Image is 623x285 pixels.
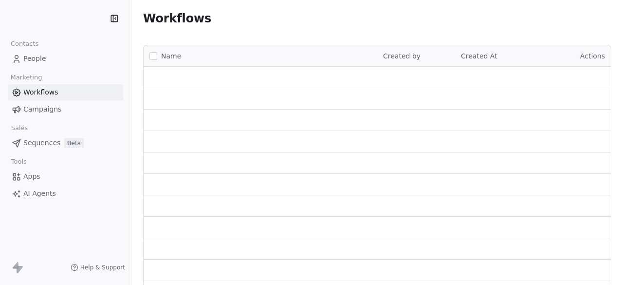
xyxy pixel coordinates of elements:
span: Beta [64,138,84,148]
a: People [8,51,123,67]
span: Marketing [6,70,46,85]
span: Tools [7,154,31,169]
span: Sales [7,121,32,135]
span: Actions [580,52,605,60]
span: People [23,54,46,64]
span: Workflows [143,12,211,25]
span: Name [161,51,181,61]
span: Created At [461,52,497,60]
span: AI Agents [23,189,56,199]
a: Workflows [8,84,123,100]
a: Campaigns [8,101,123,117]
a: Help & Support [71,264,125,271]
span: Workflows [23,87,58,97]
a: SequencesBeta [8,135,123,151]
a: AI Agents [8,186,123,202]
a: Apps [8,169,123,185]
span: Campaigns [23,104,61,114]
span: Help & Support [80,264,125,271]
span: Contacts [6,37,43,51]
span: Created by [383,52,421,60]
span: Apps [23,171,40,182]
span: Sequences [23,138,60,148]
